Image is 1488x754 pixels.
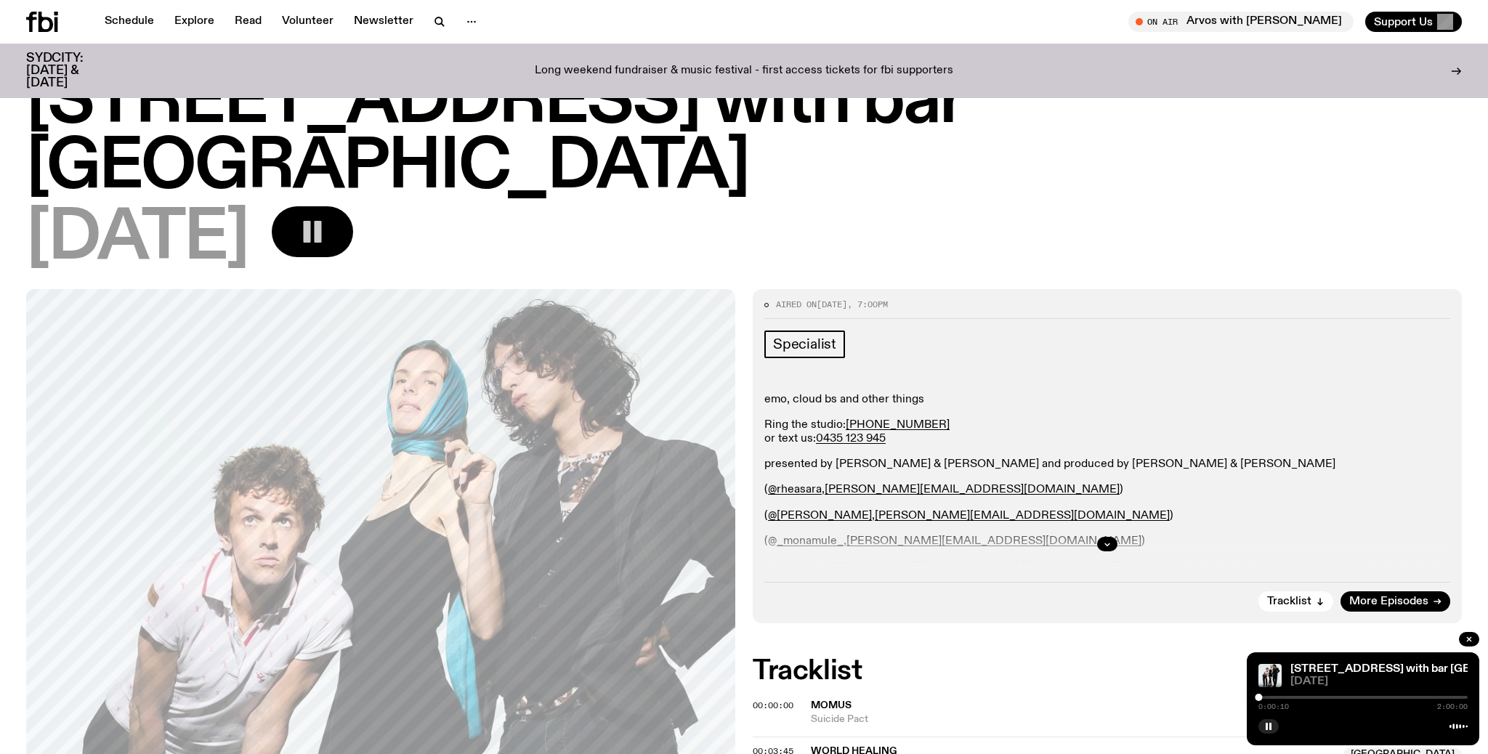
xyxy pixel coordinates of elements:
span: Momus [811,700,852,710]
button: Support Us [1365,12,1462,32]
a: @rheasara [768,484,822,495]
button: 00:00:00 [753,702,793,710]
span: Suicide Pact [811,713,1462,726]
h3: SYDCITY: [DATE] & [DATE] [26,52,119,89]
a: [PHONE_NUMBER] [846,419,950,431]
a: Explore [166,12,223,32]
a: 0435 123 945 [816,433,886,445]
span: Support Us [1374,15,1433,28]
span: More Episodes [1349,596,1428,607]
span: Specialist [773,336,836,352]
p: Long weekend fundraiser & music festival - first access tickets for fbi supporters [535,65,953,78]
a: Specialist [764,331,845,358]
button: Tracklist [1258,591,1333,612]
a: Newsletter [345,12,422,32]
button: On AirArvos with [PERSON_NAME] [1128,12,1354,32]
span: [DATE] [26,206,248,272]
a: Schedule [96,12,163,32]
a: @[PERSON_NAME] [768,510,872,522]
span: , 7:00pm [847,299,888,310]
span: 2:00:00 [1437,703,1468,710]
a: More Episodes [1341,591,1450,612]
span: [DATE] [1290,676,1468,687]
p: ( , ) [764,483,1450,497]
span: [DATE] [817,299,847,310]
a: [PERSON_NAME][EMAIL_ADDRESS][DOMAIN_NAME] [825,484,1120,495]
span: 00:00:00 [753,700,793,711]
p: emo, cloud bs and other things [764,393,1450,407]
p: ( , ) [764,509,1450,523]
h1: [STREET_ADDRESS] with bar [GEOGRAPHIC_DATA] [26,70,1462,200]
a: [PERSON_NAME][EMAIL_ADDRESS][DOMAIN_NAME] [875,510,1170,522]
span: Aired on [776,299,817,310]
a: Volunteer [273,12,342,32]
span: 0:00:10 [1258,703,1289,710]
a: Read [226,12,270,32]
p: Ring the studio: or text us: [764,418,1450,446]
h2: Tracklist [753,658,1462,684]
p: presented by [PERSON_NAME] & [PERSON_NAME] and produced by [PERSON_NAME] & [PERSON_NAME] [764,458,1450,471]
span: Tracklist [1267,596,1311,607]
